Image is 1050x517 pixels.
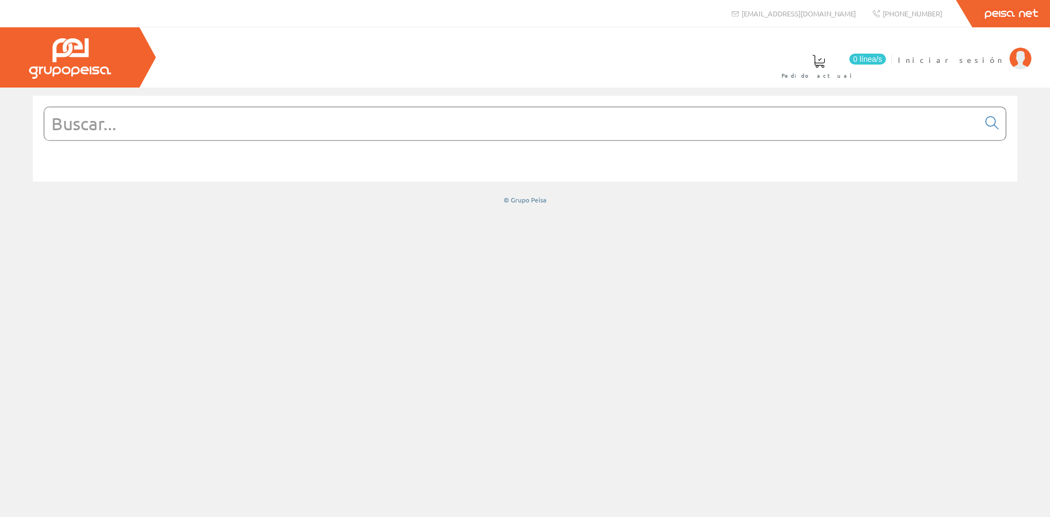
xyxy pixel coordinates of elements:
a: Iniciar sesión [898,45,1031,56]
span: Pedido actual [781,70,856,81]
div: © Grupo Peisa [33,195,1017,205]
span: 0 línea/s [849,54,886,65]
input: Buscar... [44,107,979,140]
span: [EMAIL_ADDRESS][DOMAIN_NAME] [742,9,856,18]
span: Iniciar sesión [898,54,1004,65]
img: Grupo Peisa [29,38,111,79]
span: [PHONE_NUMBER] [883,9,942,18]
